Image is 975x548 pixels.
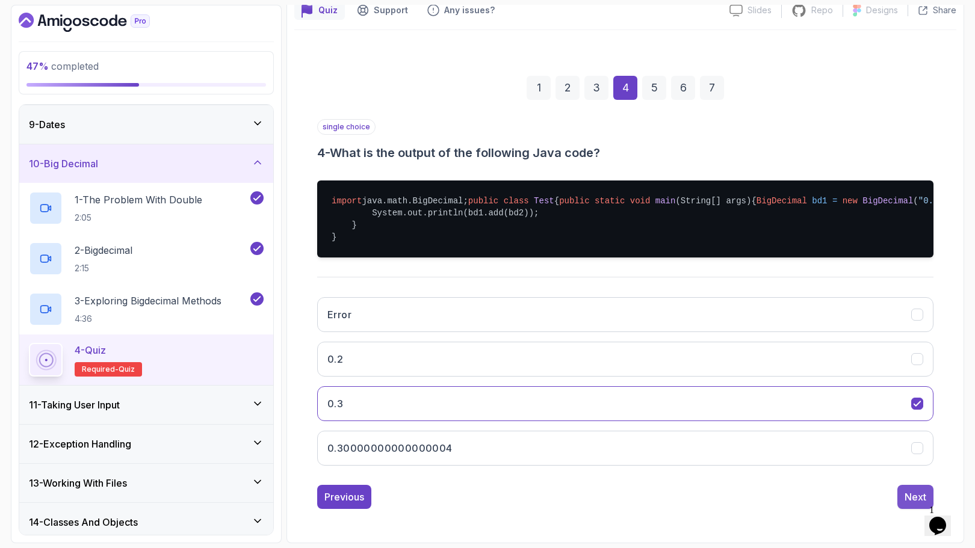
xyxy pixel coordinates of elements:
button: 0.2 [317,342,933,377]
button: Share [908,4,956,16]
p: single choice [317,119,376,135]
h3: 9 - Dates [29,117,65,132]
p: Slides [747,4,772,16]
div: 2 [556,76,580,100]
button: 9-Dates [19,105,273,144]
span: import [332,196,362,206]
p: 3 - Exploring Bigdecimal Methods [75,294,221,308]
button: 1-The Problem With Double2:05 [29,191,264,225]
p: 2:05 [75,212,202,224]
div: 1 [527,76,551,100]
h3: 0.30000000000000004 [327,441,453,455]
span: BigDecimal [757,196,807,206]
button: 14-Classes And Objects [19,503,273,541]
span: class [504,196,529,206]
h3: Error [327,307,351,322]
button: Previous [317,485,371,509]
button: 10-Big Decimal [19,144,273,183]
span: Required- [82,365,119,374]
pre: java.math.BigDecimal; { { ( ); ( ); System.out.println(bd1.add(bd2)); } } [317,180,933,257]
h3: 12 - Exception Handling [29,437,131,451]
button: 12-Exception Handling [19,425,273,463]
h3: 4 - What is the output of the following Java code? [317,144,933,161]
span: public [559,196,589,206]
span: main [655,196,676,206]
span: 47 % [26,60,49,72]
div: 7 [700,76,724,100]
p: Repo [811,4,833,16]
h3: 0.3 [327,396,343,411]
button: 4-QuizRequired-quiz [29,343,264,377]
div: Previous [324,490,364,504]
h3: 0.2 [327,352,343,366]
p: Share [933,4,956,16]
a: Dashboard [19,13,178,32]
button: Error [317,297,933,332]
div: Next [905,490,926,504]
span: Test [534,196,554,206]
span: BigDecimal [862,196,913,206]
p: Any issues? [444,4,495,16]
h3: 10 - Big Decimal [29,156,98,171]
h3: 14 - Classes And Objects [29,515,138,529]
button: 2-Bigdecimal2:15 [29,242,264,276]
span: static [595,196,625,206]
span: void [630,196,651,206]
span: = [832,196,837,206]
p: 2:15 [75,262,132,274]
p: Designs [866,4,898,16]
span: bd1 [812,196,827,206]
button: Support button [350,1,415,20]
p: 1 - The Problem With Double [75,192,202,207]
span: completed [26,60,99,72]
div: 3 [584,76,608,100]
p: 4:36 [75,313,221,325]
button: 0.30000000000000004 [317,431,933,466]
button: 3-Exploring Bigdecimal Methods4:36 [29,292,264,326]
button: 11-Taking User Input [19,386,273,424]
p: 4 - Quiz [75,343,106,357]
div: 4 [613,76,637,100]
h3: 11 - Taking User Input [29,398,120,412]
span: "0.1" [918,196,944,206]
button: Feedback button [420,1,502,20]
div: 6 [671,76,695,100]
span: quiz [119,365,135,374]
span: public [468,196,498,206]
div: 5 [642,76,666,100]
span: new [843,196,858,206]
iframe: chat widget [924,500,963,536]
p: Support [374,4,408,16]
h3: 13 - Working With Files [29,476,127,490]
button: quiz button [294,1,345,20]
button: Next [897,485,933,509]
p: 2 - Bigdecimal [75,243,132,257]
span: (String[] args) [675,196,751,206]
button: 0.3 [317,386,933,421]
p: Quiz [318,4,338,16]
button: 13-Working With Files [19,464,273,502]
